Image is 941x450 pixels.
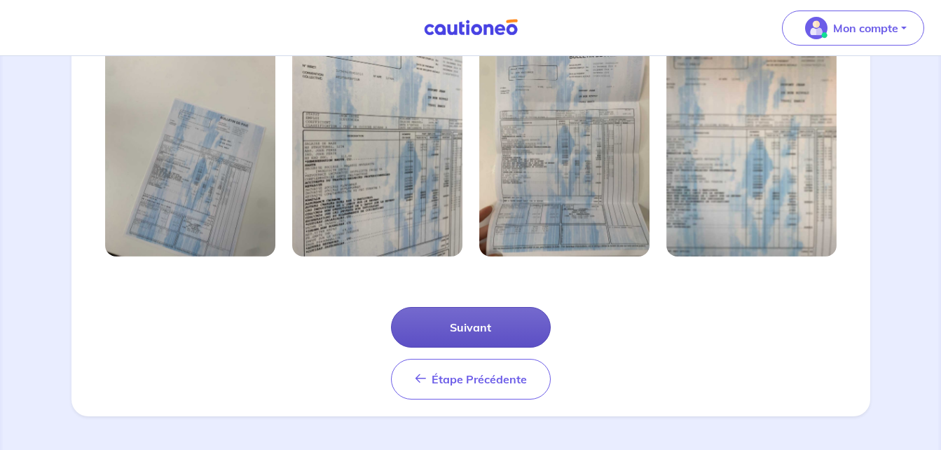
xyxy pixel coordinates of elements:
[833,20,898,36] p: Mon compte
[805,17,827,39] img: illu_account_valid_menu.svg
[666,29,837,257] img: Image mal cadrée 4
[391,359,551,400] button: Étape Précédente
[105,29,275,257] img: Image mal cadrée 1
[418,19,523,36] img: Cautioneo
[782,11,924,46] button: illu_account_valid_menu.svgMon compte
[292,29,462,257] img: Image mal cadrée 2
[391,307,551,348] button: Suivant
[432,372,527,386] span: Étape Précédente
[479,29,650,257] img: Image mal cadrée 3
